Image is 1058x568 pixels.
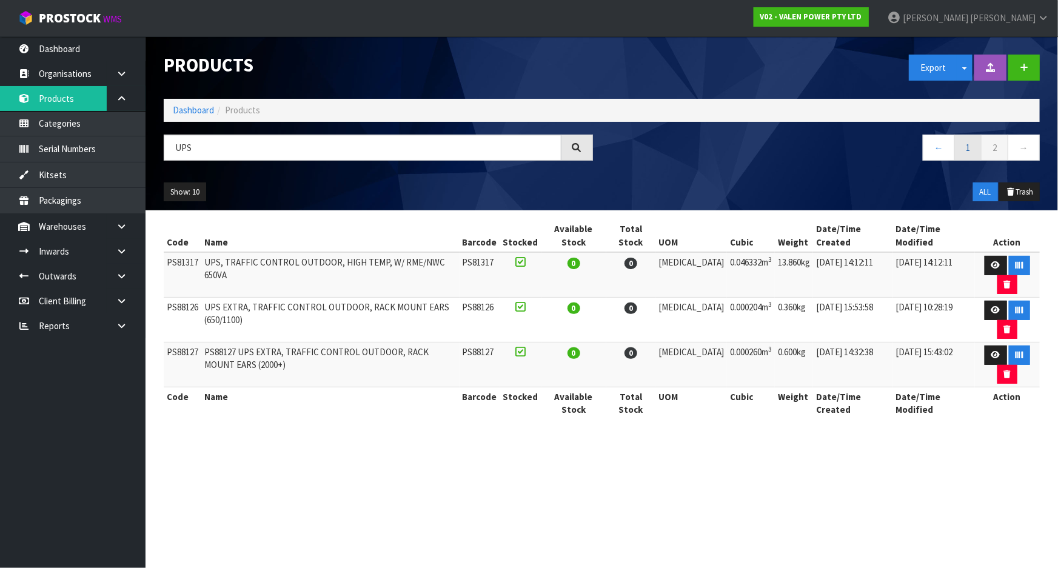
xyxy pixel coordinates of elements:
input: Search products [164,135,561,161]
td: PS81317 [460,252,500,298]
td: [DATE] 14:32:38 [813,342,892,387]
td: 0.046332m [727,252,775,298]
sup: 3 [768,345,772,353]
span: 0 [624,347,637,359]
th: Date/Time Modified [893,219,975,252]
th: Barcode [460,387,500,419]
td: [DATE] 15:43:02 [893,342,975,387]
th: Action [975,387,1040,419]
th: UOM [655,387,727,419]
sup: 3 [768,300,772,309]
td: [DATE] 10:28:19 [893,298,975,342]
span: 0 [624,302,637,314]
th: Code [164,219,201,252]
span: 0 [568,258,580,269]
th: Total Stock [606,219,656,252]
th: Name [201,219,460,252]
th: Stocked [500,219,541,252]
td: [MEDICAL_DATA] [655,252,727,298]
td: PS88126 [460,298,500,342]
th: Available Stock [541,219,606,252]
span: Products [225,104,260,116]
a: 2 [981,135,1008,161]
a: Dashboard [173,104,214,116]
td: PS81317 [164,252,201,298]
button: ALL [973,182,998,202]
button: Export [909,55,957,81]
th: UOM [655,219,727,252]
th: Stocked [500,387,541,419]
span: 0 [568,347,580,359]
td: [DATE] 14:12:11 [893,252,975,298]
th: Cubic [727,387,775,419]
th: Barcode [460,219,500,252]
td: 0.000260m [727,342,775,387]
td: PS88127 UPS EXTRA, TRAFFIC CONTROL OUTDOOR, RACK MOUNT EARS (2000+) [201,342,460,387]
td: [MEDICAL_DATA] [655,298,727,342]
th: Date/Time Created [813,219,892,252]
th: Total Stock [606,387,656,419]
th: Weight [775,219,813,252]
button: Show: 10 [164,182,206,202]
small: WMS [103,13,122,25]
th: Date/Time Created [813,387,892,419]
td: PS88127 [164,342,201,387]
th: Code [164,387,201,419]
th: Date/Time Modified [893,387,975,419]
td: 0.000204m [727,298,775,342]
img: cube-alt.png [18,10,33,25]
span: [PERSON_NAME] [970,12,1036,24]
td: UPS, TRAFFIC CONTROL OUTDOOR, HIGH TEMP, W/ RME/NWC 650VA [201,252,460,298]
span: 0 [624,258,637,269]
nav: Page navigation [611,135,1040,164]
td: 0.600kg [775,342,813,387]
td: [DATE] 15:53:58 [813,298,892,342]
td: PS88127 [460,342,500,387]
th: Weight [775,387,813,419]
th: Cubic [727,219,775,252]
a: 1 [954,135,982,161]
button: Trash [999,182,1040,202]
td: UPS EXTRA, TRAFFIC CONTROL OUTDOOR, RACK MOUNT EARS (650/1100) [201,298,460,342]
td: 13.860kg [775,252,813,298]
span: ProStock [39,10,101,26]
h1: Products [164,55,593,75]
a: → [1008,135,1040,161]
strong: V02 - VALEN POWER PTY LTD [760,12,862,22]
a: V02 - VALEN POWER PTY LTD [754,7,869,27]
td: [DATE] 14:12:11 [813,252,892,298]
span: [PERSON_NAME] [903,12,968,24]
th: Name [201,387,460,419]
th: Action [975,219,1040,252]
th: Available Stock [541,387,606,419]
td: 0.360kg [775,298,813,342]
sup: 3 [768,255,772,264]
td: PS88126 [164,298,201,342]
span: 0 [568,302,580,314]
td: [MEDICAL_DATA] [655,342,727,387]
a: ← [923,135,955,161]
